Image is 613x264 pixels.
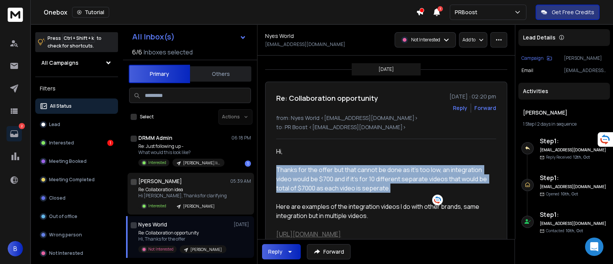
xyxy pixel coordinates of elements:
p: Not Interested [148,246,174,252]
span: 12th, Oct [573,154,590,160]
h1: All Inbox(s) [132,33,175,41]
p: Opened [546,191,578,197]
h1: Nyes World [138,221,167,228]
p: Lead [49,121,60,128]
h3: Filters [35,83,118,94]
p: Re: Collaboration idea [138,187,227,193]
h1: All Campaigns [41,59,79,67]
h1: DRMM Admin [138,134,172,142]
div: Here are examples of the integration videos I do with other brands, same integration but in multi... [276,202,490,220]
button: All Campaigns [35,55,118,71]
h6: [EMAIL_ADDRESS][DOMAIN_NAME] [540,184,607,190]
p: [DATE] [234,221,251,228]
p: Meeting Completed [49,177,95,183]
p: [EMAIL_ADDRESS][DOMAIN_NAME] [564,67,607,74]
span: Ctrl + Shift + k [62,34,95,43]
span: 6 / 6 [132,48,142,57]
p: Meeting Booked [49,158,87,164]
p: to: PR Boost <[EMAIL_ADDRESS][DOMAIN_NAME]> [276,123,496,131]
p: [EMAIL_ADDRESS][DOMAIN_NAME] [265,41,345,48]
p: from: Nyes World <[EMAIL_ADDRESS][DOMAIN_NAME]> [276,114,496,122]
a: 2 [7,126,22,141]
div: Hi, [276,147,490,156]
p: [PERSON_NAME] [564,55,607,61]
p: [DATE] [379,66,394,72]
button: Closed [35,190,118,206]
p: Out of office [49,213,77,220]
button: Reply [453,104,467,112]
span: 10th, Oct [566,228,583,233]
p: Not Interested [49,250,83,256]
p: PRBoost [455,8,480,16]
p: Get Free Credits [552,8,594,16]
button: Wrong person [35,227,118,243]
h6: Step 1 : [540,210,607,219]
span: 1 [438,6,443,11]
button: Not Interested [35,246,118,261]
p: Wrong person [49,232,82,238]
div: Open Intercom Messenger [585,238,603,256]
p: Interested [49,140,74,146]
p: [PERSON_NAME] list [183,160,220,166]
p: Interested [148,160,166,166]
button: Others [190,66,251,82]
span: 10th, Oct [561,191,578,197]
button: Forward [307,244,351,259]
p: 2 [19,123,25,129]
button: Lead [35,117,118,132]
h6: Step 1 : [540,136,607,146]
button: Get Free Credits [536,5,600,20]
p: Contacted [546,228,583,234]
button: Reply [262,244,301,259]
div: Onebox [44,7,416,18]
p: All Status [50,103,72,109]
button: All Inbox(s) [126,29,252,44]
p: Not Interested [411,37,440,43]
span: 1 Step [523,121,534,127]
h3: Inboxes selected [144,48,193,57]
p: Lead Details [523,34,556,41]
h6: Step 1 : [540,173,607,182]
p: [PERSON_NAME] [190,247,222,253]
div: 1 [245,161,251,167]
p: What would this look like? [138,149,225,156]
button: All Status [35,98,118,114]
label: Select [140,114,154,120]
p: [DATE] : 02:20 pm [449,93,496,100]
h6: [EMAIL_ADDRESS][DOMAIN_NAME] [540,221,607,226]
button: Interested1 [35,135,118,151]
button: Meeting Completed [35,172,118,187]
button: Meeting Booked [35,154,118,169]
p: [PERSON_NAME] [183,203,215,209]
p: Closed [49,195,66,201]
div: Reply [268,248,282,256]
button: Tutorial [72,7,109,18]
p: Hi, Thanks for the offer [138,236,226,242]
p: 06:18 PM [231,135,251,141]
p: Campaign [521,55,544,61]
p: Email [521,67,533,74]
button: Primary [129,65,190,83]
h1: Nyes World [265,32,294,40]
p: Re: Collaboration opportunity [138,230,226,236]
p: Re: Just following up - [138,143,225,149]
p: Reply Received [546,154,590,160]
button: Campaign [521,55,552,61]
p: 05:39 AM [230,178,251,184]
p: Hi [PERSON_NAME], Thanks for clarifying [138,193,227,199]
div: | [523,121,605,127]
span: 2 days in sequence [537,121,577,127]
a: [URL][DOMAIN_NAME] [276,230,341,238]
p: Press to check for shortcuts. [48,34,102,50]
div: Activities [518,83,610,100]
h1: [PERSON_NAME] [523,109,605,116]
button: B [8,241,23,256]
div: 1 [107,140,113,146]
p: Add to [462,37,475,43]
h1: [PERSON_NAME] [138,177,182,185]
button: Out of office [35,209,118,224]
div: Forward [474,104,496,112]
